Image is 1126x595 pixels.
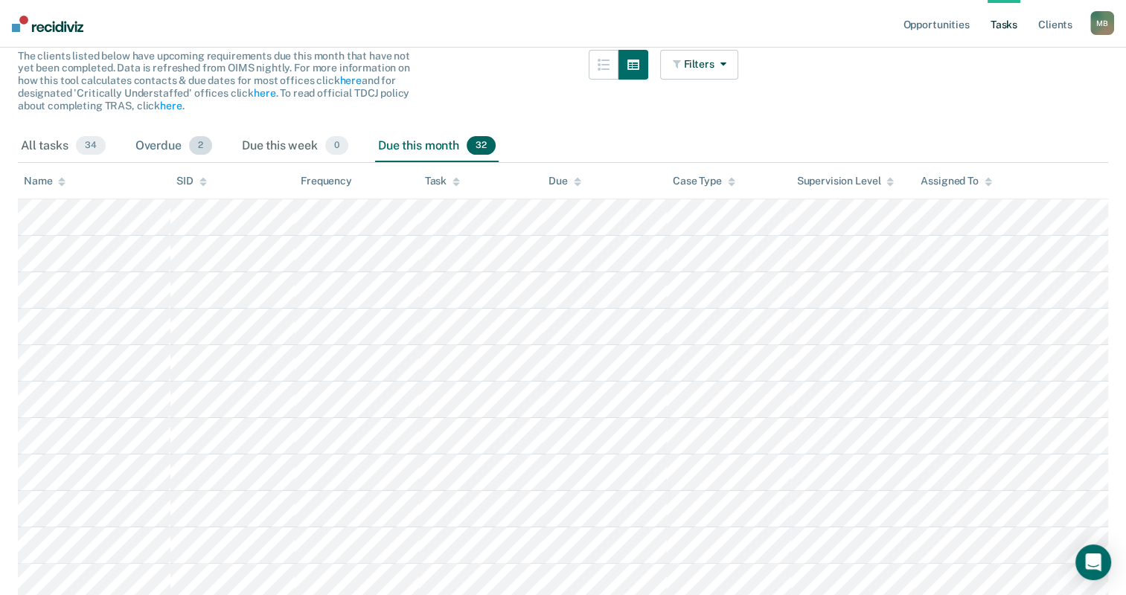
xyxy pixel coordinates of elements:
div: Due [548,175,581,187]
span: 0 [325,136,348,155]
div: Assigned To [921,175,991,187]
span: 34 [76,136,106,155]
div: M B [1090,11,1114,35]
button: Filters [660,50,739,80]
div: Due this week0 [239,130,351,163]
img: Recidiviz [12,16,83,32]
span: 32 [467,136,496,155]
div: Supervision Level [797,175,895,187]
button: MB [1090,11,1114,35]
div: Case Type [673,175,735,187]
div: Overdue2 [132,130,215,163]
div: Open Intercom Messenger [1075,544,1111,580]
div: Task [425,175,460,187]
span: The clients listed below have upcoming requirements due this month that have not yet been complet... [18,50,410,112]
a: here [254,87,275,99]
span: 2 [189,136,212,155]
a: here [339,74,361,86]
div: SID [176,175,207,187]
div: Name [24,175,65,187]
div: Due this month32 [375,130,499,163]
div: Frequency [301,175,352,187]
div: All tasks34 [18,130,109,163]
a: here [160,100,182,112]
